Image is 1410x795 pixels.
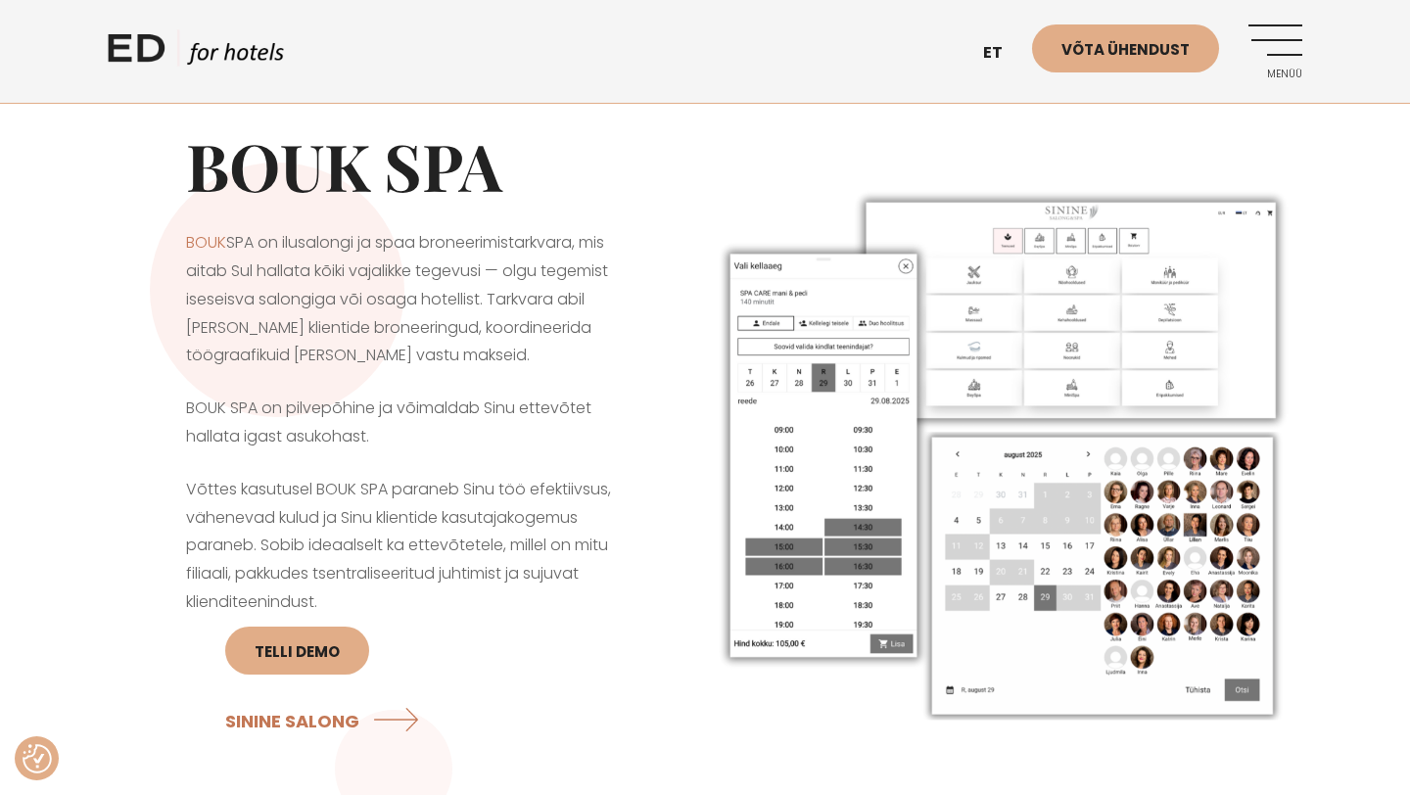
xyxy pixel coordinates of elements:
p: SPA on ilusalongi ja spaa broneerimistarkvara, mis aitab Sul hallata kõiki vajalikke tegevusi — o... [186,229,627,370]
img: Revisit consent button [23,744,52,773]
a: Võta ühendust [1032,24,1219,72]
a: et [973,29,1032,77]
p: Võttes kasutusel BOUK SPA paraneb Sinu töö efektiivsus, vähenevad kulud ja Sinu klientide kasutaj... [186,476,627,756]
a: SININE SALONG [225,694,428,746]
a: BOUK [186,231,226,254]
p: BOUK SPA on pilvepõhine ja võimaldab Sinu ettevõtet hallata igast asukohast. [186,395,627,451]
h1: BOUK SPA [186,127,627,205]
img: ilusalongi ja spaa broneerimistarkvara [705,178,1302,730]
span: Menüü [1248,69,1302,80]
a: ED HOTELS [108,29,284,78]
a: Menüü [1248,24,1302,78]
button: Nõusolekueelistused [23,744,52,773]
a: Telli DEMO [225,627,369,675]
